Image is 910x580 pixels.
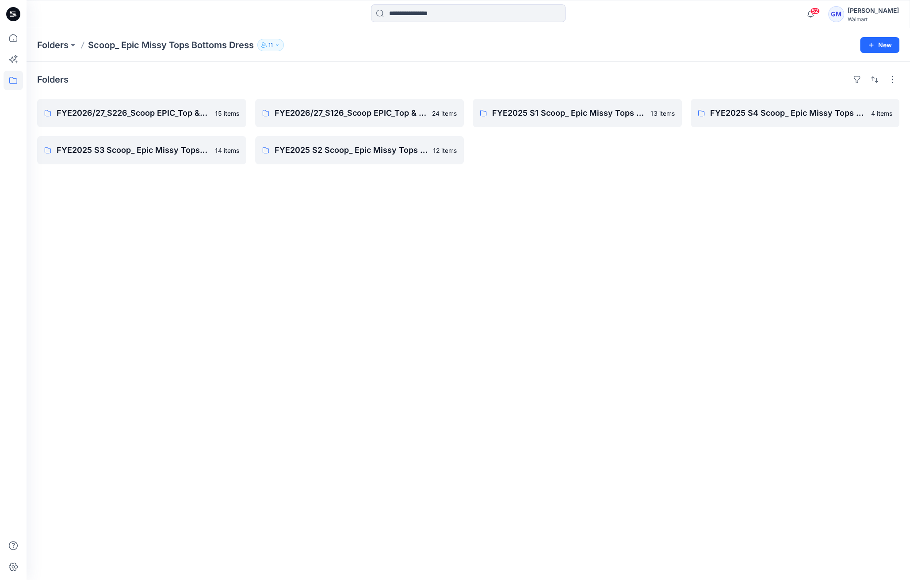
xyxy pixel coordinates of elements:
p: 4 items [871,109,892,118]
p: 14 items [215,146,239,155]
p: FYE2025 S2 Scoop_ Epic Missy Tops Bottoms Dress Board [275,144,428,156]
a: FYE2025 S2 Scoop_ Epic Missy Tops Bottoms Dress Board12 items [255,136,464,164]
button: New [860,37,899,53]
a: Folders [37,39,69,51]
p: 13 items [650,109,675,118]
h4: Folders [37,74,69,85]
p: FYE2025 S4 Scoop_ Epic Missy Tops Bottoms Dress Board [710,107,866,119]
p: FYE2025 S3 Scoop_ Epic Missy Tops Bottoms Dress Board [57,144,210,156]
div: Walmart [848,16,899,23]
span: 52 [810,8,820,15]
p: Scoop_ Epic Missy Tops Bottoms Dress [88,39,254,51]
p: FYE2025 S1 Scoop_ Epic Missy Tops Bottoms Dress Board [492,107,645,119]
a: FYE2026/27_S126_Scoop EPIC_Top & Bottom24 items [255,99,464,127]
p: 24 items [432,109,457,118]
a: FYE2025 S3 Scoop_ Epic Missy Tops Bottoms Dress Board14 items [37,136,246,164]
p: 15 items [215,109,239,118]
div: [PERSON_NAME] [848,5,899,16]
p: 12 items [433,146,457,155]
a: FYE2025 S1 Scoop_ Epic Missy Tops Bottoms Dress Board13 items [473,99,682,127]
button: 11 [257,39,284,51]
a: FYE2026/27_S226_Scoop EPIC_Top & Bottom15 items [37,99,246,127]
p: FYE2026/27_S126_Scoop EPIC_Top & Bottom [275,107,427,119]
p: FYE2026/27_S226_Scoop EPIC_Top & Bottom [57,107,210,119]
div: GM [828,6,844,22]
p: 11 [268,40,273,50]
a: FYE2025 S4 Scoop_ Epic Missy Tops Bottoms Dress Board4 items [691,99,900,127]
